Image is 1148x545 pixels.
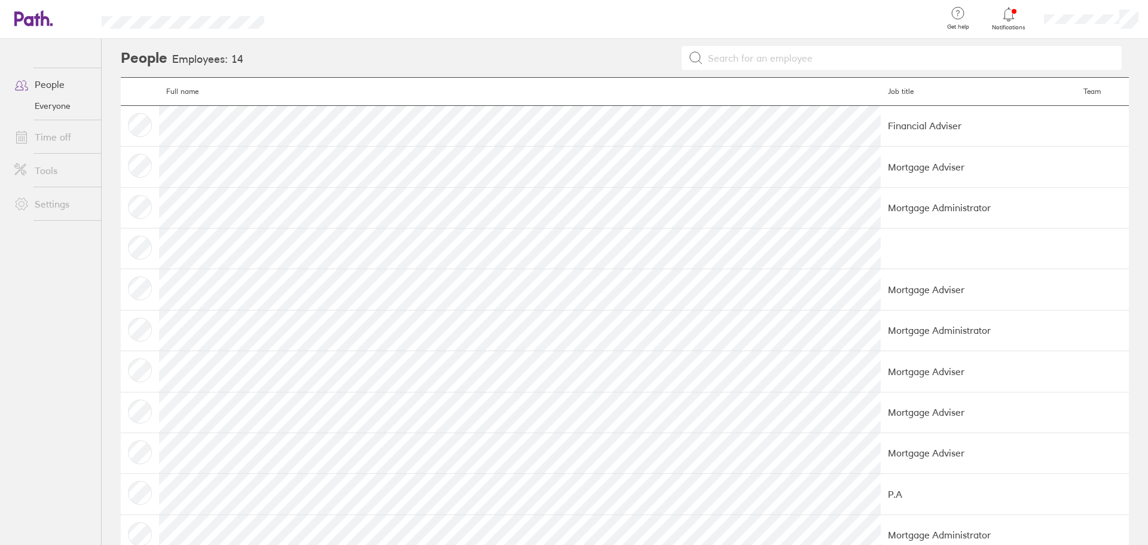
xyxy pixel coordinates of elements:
[5,125,101,149] a: Time off
[990,24,1028,31] span: Notifications
[881,433,1076,473] td: Mortgage Adviser
[172,53,243,66] h3: Employees: 14
[881,310,1076,351] td: Mortgage Administrator
[881,78,1076,106] th: Job title
[5,96,101,115] a: Everyone
[881,147,1076,187] td: Mortgage Adviser
[159,78,881,106] th: Full name
[939,23,978,31] span: Get help
[1076,78,1129,106] th: Team
[5,192,101,216] a: Settings
[5,72,101,96] a: People
[881,105,1076,146] td: Financial Adviser
[703,47,1115,69] input: Search for an employee
[121,39,167,77] h2: People
[881,269,1076,310] td: Mortgage Adviser
[990,6,1028,31] a: Notifications
[881,474,1076,514] td: P.A
[881,187,1076,228] td: Mortgage Administrator
[881,351,1076,392] td: Mortgage Adviser
[881,392,1076,433] td: Mortgage Adviser
[5,159,101,182] a: Tools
